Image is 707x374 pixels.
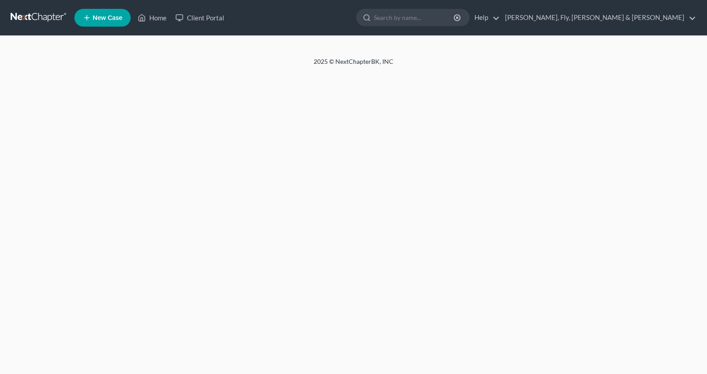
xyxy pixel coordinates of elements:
[133,10,171,26] a: Home
[501,10,696,26] a: [PERSON_NAME], Fly, [PERSON_NAME] & [PERSON_NAME]
[101,57,606,73] div: 2025 © NextChapterBK, INC
[374,9,455,26] input: Search by name...
[171,10,229,26] a: Client Portal
[470,10,500,26] a: Help
[93,15,122,21] span: New Case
